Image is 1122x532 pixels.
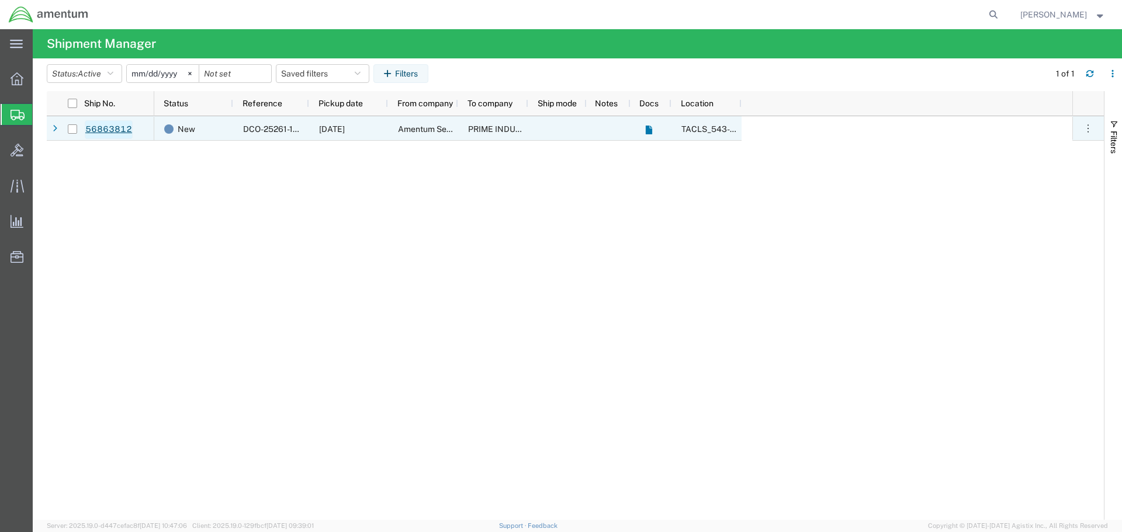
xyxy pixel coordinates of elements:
[639,99,659,108] span: Docs
[85,120,133,139] a: 56863812
[140,522,187,529] span: [DATE] 10:47:06
[928,521,1108,531] span: Copyright © [DATE]-[DATE] Agistix Inc., All Rights Reserved
[192,522,314,529] span: Client: 2025.19.0-129fbcf
[84,99,115,108] span: Ship No.
[47,64,122,83] button: Status:Active
[681,99,714,108] span: Location
[595,99,618,108] span: Notes
[243,99,282,108] span: Reference
[319,124,345,134] span: 09/18/2025
[127,65,199,82] input: Not set
[681,124,857,134] span: TACLS_543-Clearwater FL
[47,29,156,58] h4: Shipment Manager
[467,99,512,108] span: To company
[1020,8,1087,21] span: Nathan Davis
[276,64,369,83] button: Saved filters
[538,99,577,108] span: Ship mode
[8,6,89,23] img: logo
[78,69,101,78] span: Active
[398,124,486,134] span: Amentum Services, Inc.
[164,99,188,108] span: Status
[397,99,453,108] span: From company
[243,124,318,134] span: DCO-25261-168367
[373,64,428,83] button: Filters
[499,522,528,529] a: Support
[199,65,271,82] input: Not set
[468,124,560,134] span: PRIME INDUSTRIES INC
[1020,8,1106,22] button: [PERSON_NAME]
[1056,68,1076,80] div: 1 of 1
[1109,131,1118,154] span: Filters
[47,522,187,529] span: Server: 2025.19.0-d447cefac8f
[528,522,557,529] a: Feedback
[266,522,314,529] span: [DATE] 09:39:01
[318,99,363,108] span: Pickup date
[178,117,195,141] span: New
